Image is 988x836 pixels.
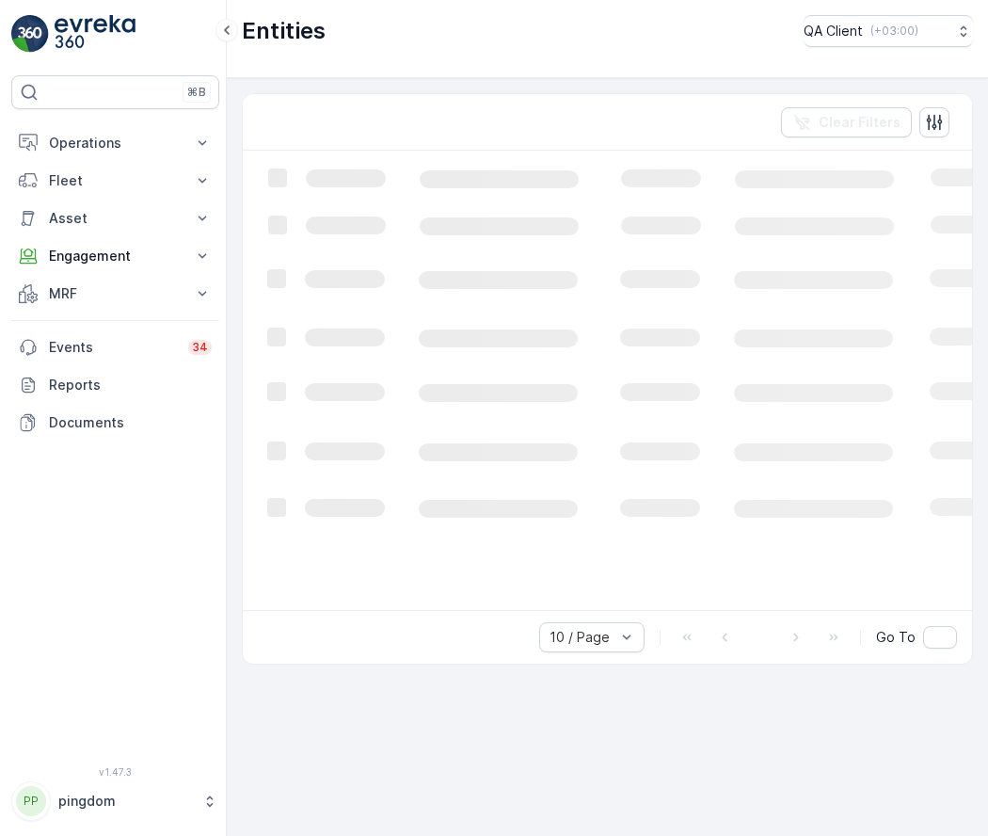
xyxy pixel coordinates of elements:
p: Fleet [49,171,182,190]
a: Documents [11,404,219,442]
img: logo_light-DOdMpM7g.png [55,15,135,53]
button: Clear Filters [781,107,912,137]
p: Operations [49,134,182,153]
button: Asset [11,200,219,237]
p: QA Client [804,22,863,40]
p: Reports [49,376,212,394]
p: Clear Filters [819,113,900,132]
p: Entities [242,16,326,46]
p: ⌘B [187,85,206,100]
p: 34 [192,340,208,355]
p: ( +03:00 ) [870,24,918,39]
span: Go To [876,628,916,647]
button: Fleet [11,162,219,200]
button: QA Client(+03:00) [804,15,973,47]
button: Operations [11,124,219,162]
button: Engagement [11,237,219,275]
p: MRF [49,284,182,303]
p: Asset [49,209,182,228]
p: Engagement [49,247,182,265]
img: logo [11,15,49,53]
a: Events34 [11,329,219,366]
button: PPpingdom [11,781,219,821]
a: Reports [11,366,219,404]
button: MRF [11,275,219,313]
span: v 1.47.3 [11,766,219,778]
p: Documents [49,413,212,432]
p: pingdom [58,792,193,811]
p: Events [49,338,177,357]
div: PP [16,786,46,816]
